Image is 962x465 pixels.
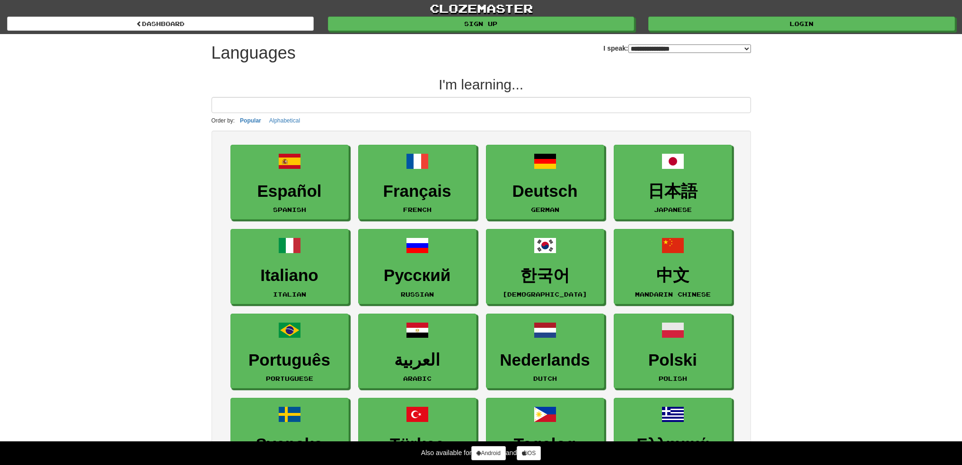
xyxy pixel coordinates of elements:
a: FrançaisFrench [358,145,477,220]
h3: Español [236,182,344,201]
a: 日本語Japanese [614,145,732,220]
small: Portuguese [266,375,313,382]
h3: Svenska [236,435,344,454]
a: РусскийRussian [358,229,477,304]
h3: 한국어 [491,266,599,285]
a: Login [648,17,955,31]
select: I speak: [628,44,751,53]
small: Arabic [403,375,432,382]
button: Popular [237,115,264,126]
h3: Português [236,351,344,369]
a: العربيةArabic [358,314,477,389]
h3: Tagalog [491,435,599,454]
a: iOS [517,446,541,460]
small: Order by: [212,117,235,124]
h3: Nederlands [491,351,599,369]
small: French [403,206,432,213]
h2: I'm learning... [212,77,751,92]
small: [DEMOGRAPHIC_DATA] [503,291,587,298]
h3: Italiano [236,266,344,285]
a: ItalianoItalian [230,229,349,304]
small: Polish [659,375,687,382]
h3: 日本語 [619,182,727,201]
h3: Türkçe [363,435,471,454]
h3: 中文 [619,266,727,285]
small: Spanish [273,206,306,213]
h3: Ελληνικά [619,435,727,454]
small: Japanese [654,206,692,213]
small: Dutch [533,375,557,382]
a: dashboard [7,17,314,31]
label: I speak: [603,44,750,53]
h3: Français [363,182,471,201]
small: German [531,206,559,213]
button: Alphabetical [266,115,303,126]
small: Mandarin Chinese [635,291,711,298]
h3: العربية [363,351,471,369]
a: PortuguêsPortuguese [230,314,349,389]
a: DeutschGerman [486,145,604,220]
small: Russian [401,291,434,298]
h3: Deutsch [491,182,599,201]
small: Italian [273,291,306,298]
a: Sign up [328,17,635,31]
a: 한국어[DEMOGRAPHIC_DATA] [486,229,604,304]
h3: Русский [363,266,471,285]
a: Android [471,446,505,460]
h1: Languages [212,44,296,62]
a: EspañolSpanish [230,145,349,220]
a: 中文Mandarin Chinese [614,229,732,304]
h3: Polski [619,351,727,369]
a: PolskiPolish [614,314,732,389]
a: NederlandsDutch [486,314,604,389]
